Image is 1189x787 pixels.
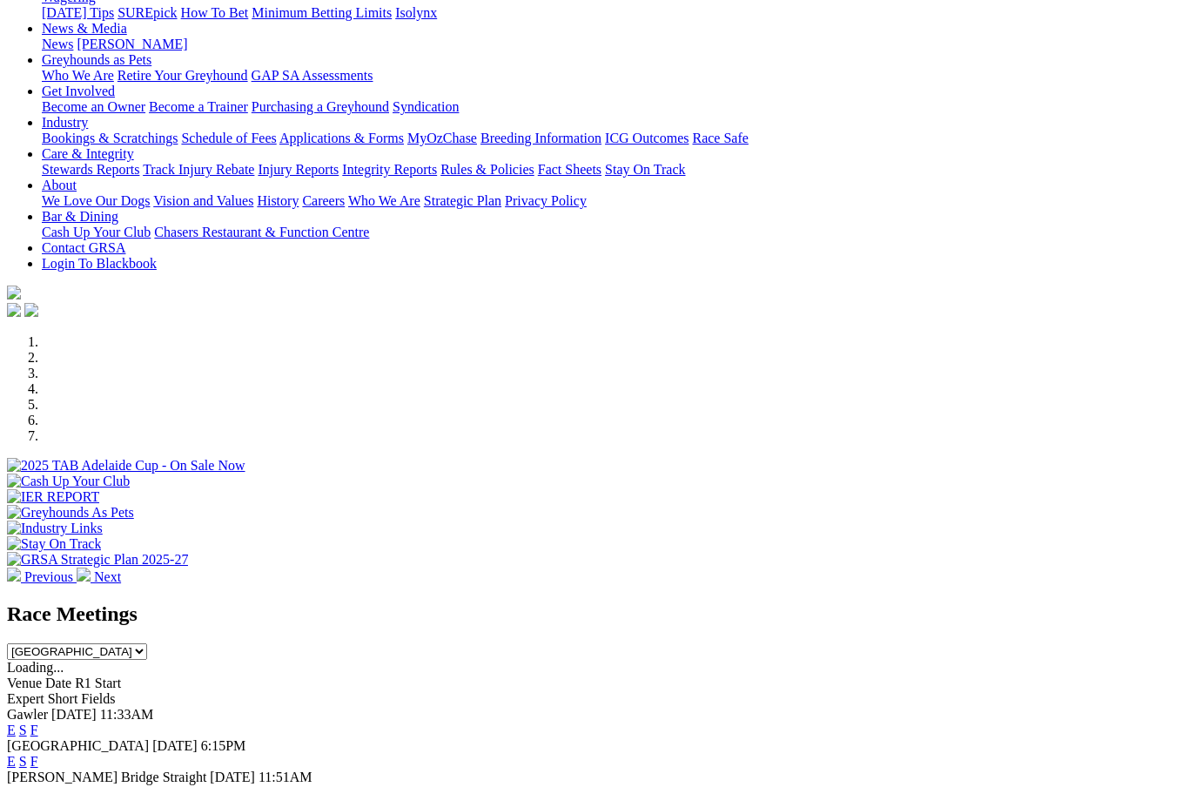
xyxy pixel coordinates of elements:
[75,676,121,690] span: R1 Start
[77,568,91,582] img: chevron-right-pager-white.svg
[7,552,188,568] img: GRSA Strategic Plan 2025-27
[7,676,42,690] span: Venue
[440,162,534,177] a: Rules & Policies
[7,602,1182,626] h2: Race Meetings
[252,99,389,114] a: Purchasing a Greyhound
[19,754,27,769] a: S
[42,193,1182,209] div: About
[505,193,587,208] a: Privacy Policy
[42,256,157,271] a: Login To Blackbook
[258,162,339,177] a: Injury Reports
[81,691,115,706] span: Fields
[118,68,248,83] a: Retire Your Greyhound
[154,225,369,239] a: Chasers Restaurant & Function Centre
[7,569,77,584] a: Previous
[538,162,601,177] a: Fact Sheets
[42,240,125,255] a: Contact GRSA
[395,5,437,20] a: Isolynx
[393,99,459,114] a: Syndication
[42,99,145,114] a: Become an Owner
[42,68,1182,84] div: Greyhounds as Pets
[42,99,1182,115] div: Get Involved
[7,458,245,474] img: 2025 TAB Adelaide Cup - On Sale Now
[342,162,437,177] a: Integrity Reports
[7,707,48,722] span: Gawler
[42,131,1182,146] div: Industry
[7,489,99,505] img: IER REPORT
[210,770,255,784] span: [DATE]
[181,5,249,20] a: How To Bet
[77,37,187,51] a: [PERSON_NAME]
[77,569,121,584] a: Next
[149,99,248,114] a: Become a Trainer
[480,131,601,145] a: Breeding Information
[252,68,373,83] a: GAP SA Assessments
[7,754,16,769] a: E
[605,131,689,145] a: ICG Outcomes
[42,193,150,208] a: We Love Our Dogs
[42,115,88,130] a: Industry
[407,131,477,145] a: MyOzChase
[7,568,21,582] img: chevron-left-pager-white.svg
[348,193,420,208] a: Who We Are
[42,21,127,36] a: News & Media
[279,131,404,145] a: Applications & Forms
[42,162,139,177] a: Stewards Reports
[42,5,1182,21] div: Wagering
[42,84,115,98] a: Get Involved
[424,193,501,208] a: Strategic Plan
[42,5,114,20] a: [DATE] Tips
[24,303,38,317] img: twitter.svg
[42,68,114,83] a: Who We Are
[118,5,177,20] a: SUREpick
[42,146,134,161] a: Care & Integrity
[257,193,299,208] a: History
[7,770,206,784] span: [PERSON_NAME] Bridge Straight
[7,303,21,317] img: facebook.svg
[259,770,312,784] span: 11:51AM
[7,474,130,489] img: Cash Up Your Club
[692,131,748,145] a: Race Safe
[181,131,276,145] a: Schedule of Fees
[252,5,392,20] a: Minimum Betting Limits
[7,505,134,521] img: Greyhounds As Pets
[143,162,254,177] a: Track Injury Rebate
[48,691,78,706] span: Short
[7,521,103,536] img: Industry Links
[7,723,16,737] a: E
[42,225,151,239] a: Cash Up Your Club
[51,707,97,722] span: [DATE]
[7,738,149,753] span: [GEOGRAPHIC_DATA]
[30,754,38,769] a: F
[100,707,154,722] span: 11:33AM
[94,569,121,584] span: Next
[42,178,77,192] a: About
[7,536,101,552] img: Stay On Track
[42,225,1182,240] div: Bar & Dining
[302,193,345,208] a: Careers
[152,738,198,753] span: [DATE]
[30,723,38,737] a: F
[24,569,73,584] span: Previous
[7,691,44,706] span: Expert
[42,131,178,145] a: Bookings & Scratchings
[42,209,118,224] a: Bar & Dining
[201,738,246,753] span: 6:15PM
[19,723,27,737] a: S
[7,286,21,299] img: logo-grsa-white.png
[45,676,71,690] span: Date
[605,162,685,177] a: Stay On Track
[42,52,151,67] a: Greyhounds as Pets
[153,193,253,208] a: Vision and Values
[42,162,1182,178] div: Care & Integrity
[42,37,1182,52] div: News & Media
[42,37,73,51] a: News
[7,660,64,675] span: Loading...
